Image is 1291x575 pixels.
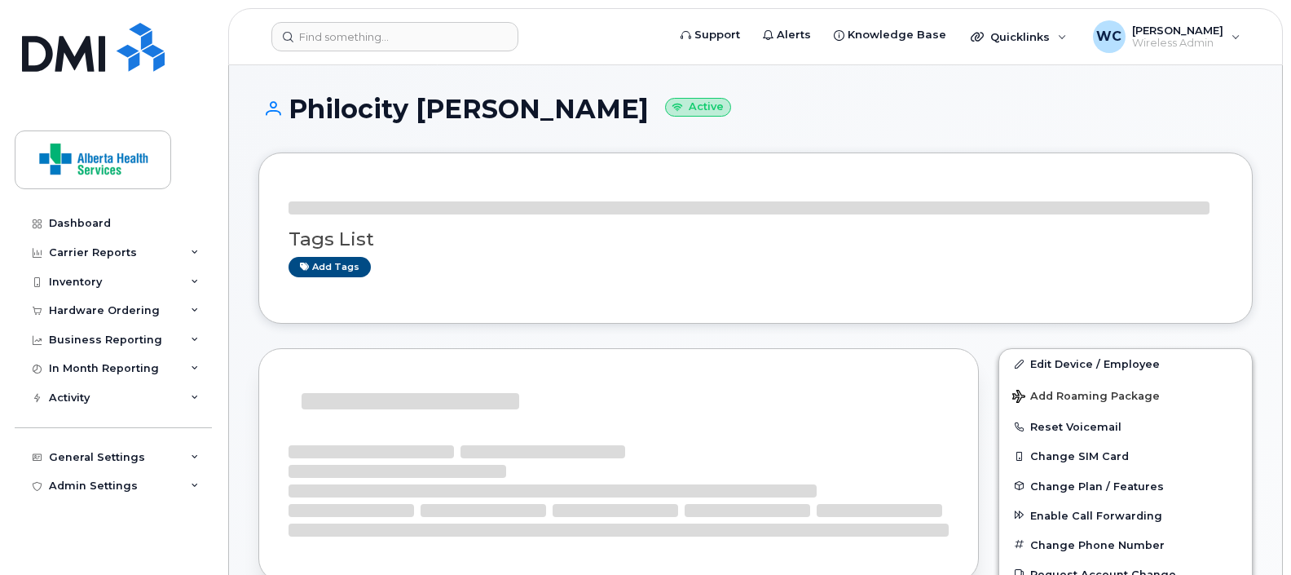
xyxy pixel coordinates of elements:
button: Enable Call Forwarding [999,501,1252,530]
h3: Tags List [289,229,1223,250]
h1: Philocity [PERSON_NAME] [258,95,1253,123]
span: Add Roaming Package [1012,390,1160,405]
button: Reset Voicemail [999,412,1252,441]
span: Change Plan / Features [1030,480,1164,492]
a: Edit Device / Employee [999,349,1252,378]
button: Change Plan / Features [999,471,1252,501]
a: Add tags [289,257,371,277]
button: Change Phone Number [999,530,1252,560]
small: Active [665,98,731,117]
button: Change SIM Card [999,441,1252,471]
button: Add Roaming Package [999,378,1252,412]
span: Enable Call Forwarding [1030,509,1162,521]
